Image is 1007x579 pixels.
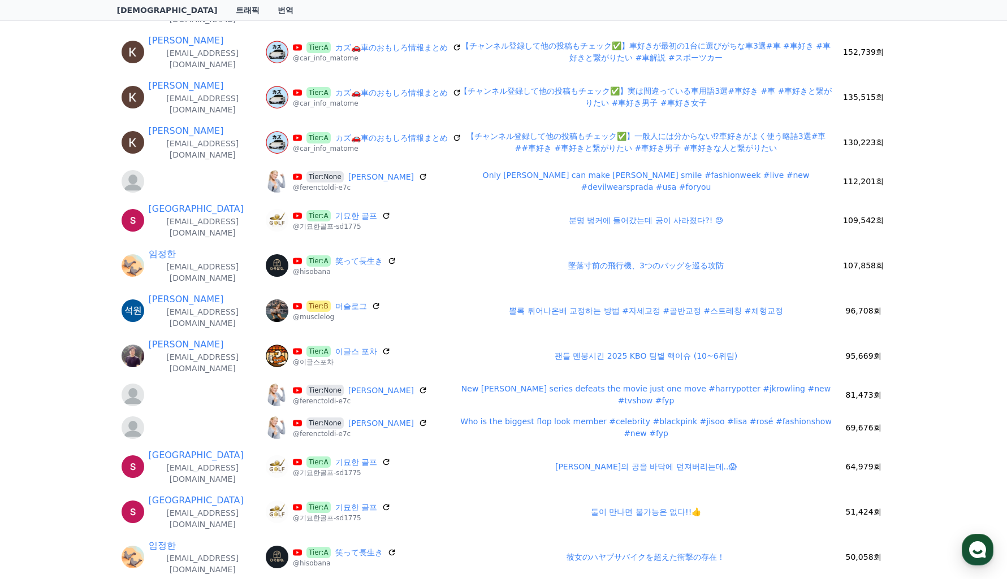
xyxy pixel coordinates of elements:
[122,299,144,322] img: https://lh3.googleusercontent.com/a/ACg8ocKGEUPQWVm_zz6ryjWVHwFAEHQjg2H24erM-9s9-Lu8o7fO8A=s96-c
[122,86,144,108] img: https://lh3.googleusercontent.com/a/ACg8ocI8SrCz3Qo9SYGH5cFn2hGwEGVPZqV9n9o9VWYzThxmVbbbHw=s96-c
[266,416,288,439] img: Ferenc Toldi
[266,86,288,108] img: カズ🚗車のおもしろ情報まとめ
[293,267,396,276] p: @hisobana
[306,87,331,98] span: Tier:A
[348,385,414,397] a: [PERSON_NAME]
[306,547,331,558] span: Tier:A
[122,254,144,277] img: https://lh3.googleusercontent.com/a/ACg8ocIN13ZIiLIHVxOUMV26Mlv1JqU0-G1W4Pf_YLT5YJj75Tb20-kK=s96-c
[555,462,737,471] a: [PERSON_NAME]의 공을 바닥에 던져버리는데..😱
[837,288,891,333] td: 96,708회
[149,539,176,552] a: 임정한
[293,54,461,63] p: @car_info_matome
[122,416,144,439] img: profile_blank.webp
[266,299,288,322] img: 머슬로그
[335,301,367,312] a: 머슬로그
[335,132,448,144] a: カズ🚗車のおもしろ情報まとめ
[149,449,244,462] a: [GEOGRAPHIC_DATA]
[837,165,891,198] td: 112,201회
[149,552,257,575] p: [EMAIL_ADDRESS][DOMAIN_NAME]
[335,87,448,99] a: カズ🚗車のおもしろ情報まとめ
[266,455,288,478] img: 기묘한 골프
[335,547,383,559] a: 笑って長生き
[266,500,288,523] img: 기묘한 골프
[460,417,832,438] a: Who is the biggest flop look member #celebrity #blackpink #jisoo #lisa #rosé #fashionshow #new #fyp
[293,99,461,108] p: @car_info_matome
[335,255,383,267] a: 笑って長生き
[149,202,244,216] a: [GEOGRAPHIC_DATA]
[837,29,891,75] td: 152,739회
[149,247,176,261] a: 임정한
[348,171,414,183] a: [PERSON_NAME]
[460,86,832,107] a: 【チャンネル登録して他の投稿もチェック✅】実は間違っている車用語3選#車好き #車 #車好きと繋がりたい #車好き男子 #車好き女子
[149,351,257,374] p: [EMAIL_ADDRESS][DOMAIN_NAME]
[306,171,344,182] span: Tier:None
[266,345,288,367] img: 이글스 포차
[149,79,224,93] a: [PERSON_NAME]
[266,41,288,63] img: カズ🚗車のおもしろ情報まとめ
[293,183,427,192] p: @ferenctoldi-e7c
[103,376,117,385] span: 대화
[266,209,288,232] img: 기묘한 골프
[175,375,188,384] span: 설정
[266,131,288,154] img: カズ🚗車のおもしろ情報まとめ
[335,456,377,468] a: 기묘한 골프
[293,468,391,477] p: @기묘한골프-sd1775
[266,254,288,277] img: 笑って長生き
[837,444,891,489] td: 64,979회
[146,358,217,386] a: 설정
[122,209,144,232] img: https://lh3.googleusercontent.com/a/ACg8ocIggizz9Q0LqAfBXi_RgVY885jbOg2Y4myIzdMVuNzHSDTKjg=s96-c
[306,417,344,429] span: Tier:None
[306,502,331,513] span: Tier:A
[149,507,257,530] p: [EMAIL_ADDRESS][DOMAIN_NAME]
[837,75,891,120] td: 135,515회
[266,384,288,406] img: Ferenc Toldi
[149,462,257,485] p: [EMAIL_ADDRESS][DOMAIN_NAME]
[335,502,377,513] a: 기묘한 골프
[306,301,331,312] span: Tier:B
[569,216,724,225] a: 분명 벙커에 들어갔는데 공이 사라졌다?! 😓
[306,456,331,468] span: Tier:A
[149,124,224,138] a: [PERSON_NAME]
[348,417,414,429] a: [PERSON_NAME]
[75,358,146,386] a: 대화
[122,455,144,478] img: https://lh3.googleusercontent.com/a/ACg8ocIggizz9Q0LqAfBXi_RgVY885jbOg2Y4myIzdMVuNzHSDTKjg=s96-c
[122,345,144,367] img: https://lh3.googleusercontent.com/a/ACg8ocJNkOTXm3TA8pHTBsclKMvHcl2IEUBw4zPLYt-RTis-wm9Fmomg=s96-c
[837,120,891,165] td: 130,223회
[293,222,391,231] p: @기묘한골프-sd1775
[306,346,331,357] span: Tier:A
[306,255,331,267] span: Tier:A
[335,346,377,358] a: 이글스 포차
[461,41,831,62] a: 【チャンネル登録して他の投稿もチェック✅】車好きが最初の1台に選びがちな車3選#車 #車好き #車好きと繋がりたい #車解説 #スポーツカー
[837,333,891,378] td: 95,669회
[122,500,144,523] img: https://lh3.googleusercontent.com/a/ACg8ocIggizz9Q0LqAfBXi_RgVY885jbOg2Y4myIzdMVuNzHSDTKjg=s96-c
[149,494,244,507] a: [GEOGRAPHIC_DATA]
[3,358,75,386] a: 홈
[306,385,344,396] span: Tier:None
[306,132,331,143] span: Tier:A
[149,306,257,329] p: [EMAIL_ADDRESS][DOMAIN_NAME]
[837,489,891,534] td: 51,424회
[149,34,224,47] a: [PERSON_NAME]
[293,144,461,153] p: @car_info_matome
[568,261,724,270] a: 墜落寸前の飛行機、3つのバッグを巡る攻防
[461,384,831,405] a: New [PERSON_NAME] series defeats the movie just one move #harrypotter #jkrowling #new #tvshow #fyp
[555,351,737,360] a: 팬들 멘붕시킨 2025 KBO 팀별 핵이슈 (10~6위팀)
[149,338,224,351] a: [PERSON_NAME]
[293,559,396,568] p: @hisobana
[122,384,144,406] img: profile_blank.webp
[837,198,891,243] td: 109,542회
[149,47,257,70] p: [EMAIL_ADDRESS][DOMAIN_NAME]
[149,93,257,115] p: [EMAIL_ADDRESS][DOMAIN_NAME]
[466,132,826,153] a: 【チャンネル登録して他の投稿もチェック✅】一般人には分からない⁉︎車好きがよく使う略語3選#車 ##車好き #車好きと繋がりたい #車好き男子 #車好きな人と繋がりたい
[266,546,288,568] img: 笑って長生き
[293,358,391,367] p: @이글스포차
[149,261,257,284] p: [EMAIL_ADDRESS][DOMAIN_NAME]
[293,429,427,438] p: @ferenctoldi-e7c
[266,170,288,193] img: Ferenc Toldi
[122,131,144,154] img: https://lh3.googleusercontent.com/a/ACg8ocI8SrCz3Qo9SYGH5cFn2hGwEGVPZqV9n9o9VWYzThxmVbbbHw=s96-c
[335,210,377,222] a: 기묘한 골프
[149,216,257,238] p: [EMAIL_ADDRESS][DOMAIN_NAME]
[837,243,891,288] td: 107,858회
[306,210,331,221] span: Tier:A
[837,411,891,444] td: 69,676회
